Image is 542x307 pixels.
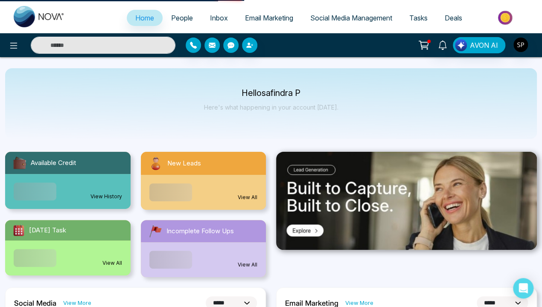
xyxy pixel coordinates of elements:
[204,104,338,111] p: Here's what happening in your account [DATE].
[136,152,271,210] a: New LeadsView All
[345,299,373,307] a: View More
[236,10,302,26] a: Email Marketing
[409,14,428,22] span: Tasks
[148,223,163,239] img: followUps.svg
[455,39,467,51] img: Lead Flow
[445,14,462,22] span: Deals
[513,278,533,298] div: Open Intercom Messenger
[167,159,201,168] span: New Leads
[436,10,471,26] a: Deals
[470,40,498,50] span: AVON AI
[31,158,76,168] span: Available Credit
[135,14,154,22] span: Home
[401,10,436,26] a: Tasks
[171,14,193,22] span: People
[29,226,66,235] span: [DATE] Task
[63,299,91,307] a: View More
[245,14,293,22] span: Email Marketing
[127,10,163,26] a: Home
[204,90,338,97] p: Hello safindra P
[475,8,537,27] img: Market-place.gif
[238,194,257,201] a: View All
[166,226,234,236] span: Incomplete Follow Ups
[102,259,122,267] a: View All
[310,14,392,22] span: Social Media Management
[14,6,65,27] img: Nova CRM Logo
[90,193,122,200] a: View History
[12,223,26,237] img: todayTask.svg
[276,152,537,250] img: .
[513,38,528,52] img: User Avatar
[201,10,236,26] a: Inbox
[238,261,257,269] a: View All
[302,10,401,26] a: Social Media Management
[136,220,271,277] a: Incomplete Follow UpsView All
[210,14,228,22] span: Inbox
[12,155,27,171] img: availableCredit.svg
[163,10,201,26] a: People
[148,155,164,171] img: newLeads.svg
[453,37,505,53] button: AVON AI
